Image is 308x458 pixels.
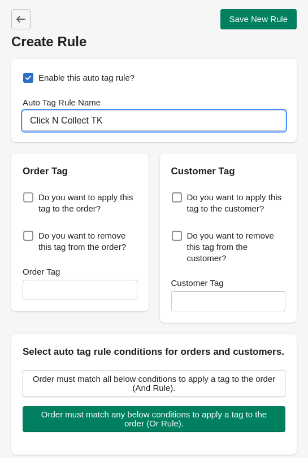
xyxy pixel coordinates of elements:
[38,72,135,83] span: Enable this auto tag rule?
[23,165,137,178] h2: Order Tag
[38,230,137,253] span: Do you want to remove this tag from the order?
[23,345,285,359] h2: Select auto tag rule conditions for orders and customers.
[171,278,224,289] label: Customer Tag
[23,406,285,432] button: Order must match any below conditions to apply a tag to the order (Or Rule).
[220,9,297,29] button: Save New Rule
[11,34,297,50] h1: Create Rule
[187,230,286,264] span: Do you want to remove this tag from the customer?
[23,370,285,397] button: Order must match all below conditions to apply a tag to the order (And Rule).
[171,165,286,178] h2: Customer Tag
[187,192,286,214] span: Do you want to apply this tag to the customer?
[23,266,60,278] label: Order Tag
[32,410,276,428] span: Order must match any below conditions to apply a tag to the order (Or Rule).
[229,15,288,24] span: Save New Rule
[38,192,137,214] span: Do you want to apply this tag to the order?
[32,375,276,393] span: Order must match all below conditions to apply a tag to the order (And Rule).
[23,97,101,108] label: Auto Tag Rule Name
